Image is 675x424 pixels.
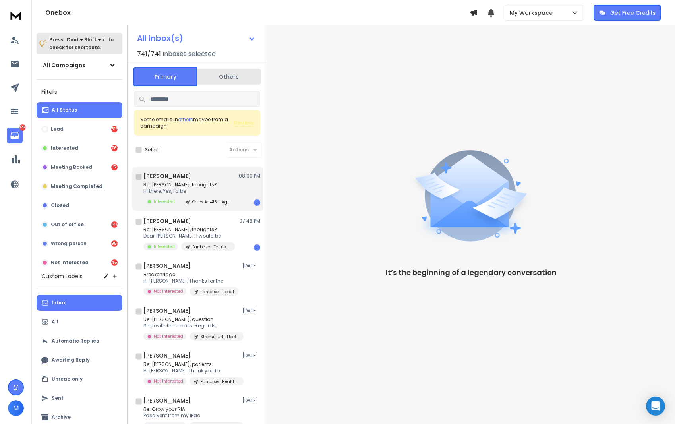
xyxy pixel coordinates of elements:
p: Xtremis #4 | Fleet | America [201,334,239,340]
div: 1483 [111,221,118,228]
p: Fanbase - Local [201,289,234,295]
button: Automatic Replies [37,333,122,349]
p: Closed [51,202,69,209]
p: 8262 [19,124,26,131]
h3: Filters [37,86,122,97]
p: All Status [52,107,77,113]
p: Meeting Completed [51,183,103,190]
p: Out of office [51,221,84,228]
div: Some emails in maybe from a campaign [140,116,234,129]
button: Meeting Completed [37,178,122,194]
p: Fanbase | Healthcare | AI [201,379,239,385]
button: Primary [133,67,197,86]
p: Sent [52,395,64,401]
div: 4541 [111,259,118,266]
button: Review [234,119,254,127]
p: Dear [PERSON_NAME]: I would be [143,233,235,239]
h1: [PERSON_NAME] [143,217,191,225]
p: Press to check for shortcuts. [49,36,114,52]
p: Awaiting Reply [52,357,90,363]
button: Others [197,68,261,85]
img: logo [8,8,24,23]
p: Not Interested [154,378,183,384]
h1: [PERSON_NAME] [143,352,191,360]
button: All Status [37,102,122,118]
span: others [178,116,193,123]
p: It’s the beginning of a legendary conversation [386,267,557,278]
span: 741 / 741 [137,49,161,59]
button: Out of office1483 [37,217,122,232]
button: Closed [37,197,122,213]
div: 763 [111,145,118,151]
p: Re: Grow your RIA [143,406,239,412]
p: Pass Sent from my iPad [143,412,239,419]
h1: All Campaigns [43,61,85,69]
div: 1 [254,199,260,206]
div: 5 [111,164,118,170]
a: 8262 [7,128,23,143]
p: Not Interested [154,333,183,339]
button: Sent [37,390,122,406]
p: Stop with the emails. Regards, [143,323,239,329]
p: Re: [PERSON_NAME], question [143,316,239,323]
h1: [PERSON_NAME] [143,397,191,405]
p: Celestic #18 - Agencies | [GEOGRAPHIC_DATA] | PERFORMANCE | AI CAMPAIGN [192,199,230,205]
p: Automatic Replies [52,338,99,344]
button: M [8,400,24,416]
p: Get Free Credits [610,9,656,17]
button: All Inbox(s) [131,30,262,46]
button: Meeting Booked5 [37,159,122,175]
p: [DATE] [242,352,260,359]
button: All Campaigns [37,57,122,73]
p: Unread only [52,376,83,382]
button: Not Interested4541 [37,255,122,271]
p: Breckenridge [143,271,239,278]
p: 08:00 PM [239,173,260,179]
p: 07:46 PM [239,218,260,224]
p: Re: [PERSON_NAME], thoughts? [143,227,235,233]
span: Cmd + Shift + k [65,35,106,44]
button: Interested763 [37,140,122,156]
p: Inbox [52,300,66,306]
div: 516 [111,126,118,132]
p: Wrong person [51,240,87,247]
h1: Onebox [45,8,470,17]
button: Get Free Credits [594,5,661,21]
p: Hi [PERSON_NAME], Thanks for the [143,278,239,284]
button: Lead516 [37,121,122,137]
label: Select [145,147,161,153]
div: 954 [111,240,118,247]
p: [DATE] [242,397,260,404]
h1: [PERSON_NAME] [143,262,191,270]
p: Fanbase | Tourism | AI [192,244,230,250]
h1: [PERSON_NAME] [143,172,191,180]
button: Awaiting Reply [37,352,122,368]
p: Not Interested [154,288,183,294]
h3: Custom Labels [41,272,83,280]
h3: Inboxes selected [162,49,216,59]
p: [DATE] [242,263,260,269]
p: Re: [PERSON_NAME], thoughts? [143,182,235,188]
button: Unread only [37,371,122,387]
p: Not Interested [51,259,89,266]
p: Interested [51,145,78,151]
h1: All Inbox(s) [137,34,183,42]
p: My Workspace [510,9,556,17]
p: Lead [51,126,64,132]
div: 1 [254,244,260,251]
button: Wrong person954 [37,236,122,252]
div: Open Intercom Messenger [646,397,665,416]
p: Meeting Booked [51,164,92,170]
button: Inbox [37,295,122,311]
p: Hi [PERSON_NAME] Thank you for [143,368,239,374]
p: Re: [PERSON_NAME], patients [143,361,239,368]
button: All [37,314,122,330]
p: Interested [154,244,175,250]
p: [DATE] [242,308,260,314]
p: Archive [52,414,71,420]
p: All [52,319,58,325]
h1: [PERSON_NAME] [143,307,191,315]
p: Interested [154,199,175,205]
